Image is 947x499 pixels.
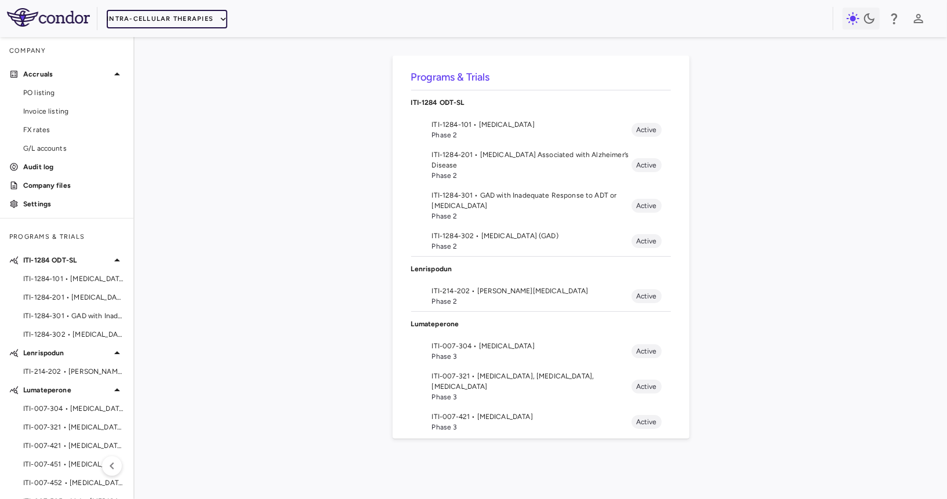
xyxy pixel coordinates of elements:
[23,199,124,209] p: Settings
[23,274,124,284] span: ITI-1284-101 • [MEDICAL_DATA]
[632,381,662,392] span: Active
[432,130,632,140] span: Phase 2
[432,371,632,392] span: ITI-007-321 • [MEDICAL_DATA], [MEDICAL_DATA], [MEDICAL_DATA]
[432,211,632,221] span: Phase 2
[432,231,632,241] span: ITI-1284-302 • [MEDICAL_DATA] (GAD)
[632,160,662,170] span: Active
[411,312,671,336] div: Lumateperone
[411,336,671,366] li: ITI-007-304 • [MEDICAL_DATA]Phase 3Active
[23,311,124,321] span: ITI-1284-301 • GAD with Inadequate Response to ADT or [MEDICAL_DATA]
[23,292,124,303] span: ITI-1284-201 • [MEDICAL_DATA] Associated with Alzheimer’s Disease
[23,440,124,451] span: ITI-007-421 • [MEDICAL_DATA]
[432,351,632,362] span: Phase 3
[632,346,662,356] span: Active
[23,88,124,98] span: PO listing
[432,170,632,181] span: Phase 2
[23,366,124,377] span: ITI-214-202 • [PERSON_NAME][MEDICAL_DATA]
[411,319,671,329] p: Lumateperone
[23,329,124,340] span: ITI-1284-302 • [MEDICAL_DATA] (GAD)
[23,385,110,395] p: Lumateperone
[23,255,110,265] p: ITI-1284 ODT-SL
[632,201,662,211] span: Active
[632,291,662,301] span: Active
[23,125,124,135] span: FX rates
[411,185,671,226] li: ITI-1284-301 • GAD with Inadequate Response to ADT or [MEDICAL_DATA]Phase 2Active
[632,125,662,135] span: Active
[23,422,124,432] span: ITI-007-321 • [MEDICAL_DATA], [MEDICAL_DATA], [MEDICAL_DATA]
[432,286,632,296] span: ITI-214-202 • [PERSON_NAME][MEDICAL_DATA]
[411,257,671,281] div: Lenrispodun
[411,90,671,115] div: ITI-1284 ODT-SL
[632,236,662,246] span: Active
[23,162,124,172] p: Audit log
[411,264,671,274] p: Lenrispodun
[411,281,671,311] li: ITI-214-202 • [PERSON_NAME][MEDICAL_DATA]Phase 2Active
[23,69,110,79] p: Accruals
[432,190,632,211] span: ITI-1284-301 • GAD with Inadequate Response to ADT or [MEDICAL_DATA]
[411,366,671,407] li: ITI-007-321 • [MEDICAL_DATA], [MEDICAL_DATA], [MEDICAL_DATA]Phase 3Active
[432,422,632,432] span: Phase 3
[432,296,632,307] span: Phase 2
[411,226,671,256] li: ITI-1284-302 • [MEDICAL_DATA] (GAD)Phase 2Active
[432,341,632,351] span: ITI-007-304 • [MEDICAL_DATA]
[23,348,110,358] p: Lenrispodun
[632,417,662,427] span: Active
[432,150,632,170] span: ITI-1284-201 • [MEDICAL_DATA] Associated with Alzheimer’s Disease
[23,403,124,414] span: ITI-007-304 • [MEDICAL_DATA]
[7,8,90,27] img: logo-full-SnFGN8VE.png
[107,10,227,28] button: Intra-Cellular Therapies
[23,180,124,191] p: Company files
[432,241,632,252] span: Phase 2
[432,119,632,130] span: ITI-1284-101 • [MEDICAL_DATA]
[23,106,124,116] span: Invoice listing
[23,143,124,154] span: G/L accounts
[411,407,671,437] li: ITI-007-421 • [MEDICAL_DATA]Phase 3Active
[23,478,124,488] span: ITI-007-452 • [MEDICAL_DATA]
[411,70,671,85] h6: Programs & Trials
[23,459,124,469] span: ITI-007-451 • [MEDICAL_DATA]
[411,97,671,108] p: ITI-1284 ODT-SL
[432,411,632,422] span: ITI-007-421 • [MEDICAL_DATA]
[411,115,671,145] li: ITI-1284-101 • [MEDICAL_DATA]Phase 2Active
[411,145,671,185] li: ITI-1284-201 • [MEDICAL_DATA] Associated with Alzheimer’s DiseasePhase 2Active
[432,392,632,402] span: Phase 3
